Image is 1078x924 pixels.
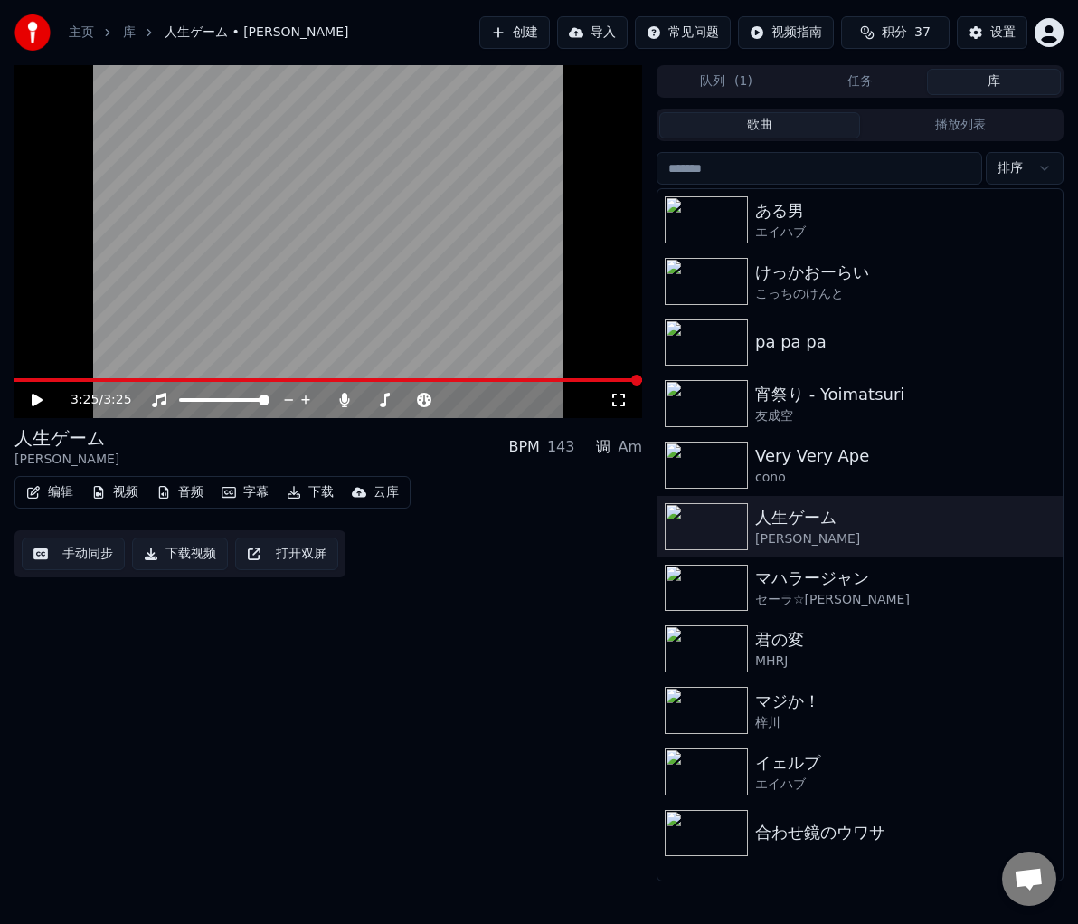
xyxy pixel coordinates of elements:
[755,714,1055,732] div: 梓川
[755,566,1055,591] div: マハラージャン
[860,112,1061,138] button: 播放列表
[755,382,1055,407] div: 宵祭り - Yoimatsuri
[755,198,1055,224] div: ある男
[755,591,1055,609] div: セーラ☆[PERSON_NAME]
[635,16,731,49] button: 常见问题
[103,391,131,409] span: 3:25
[165,24,348,42] span: 人生ゲーム • [PERSON_NAME]
[71,391,99,409] span: 3:25
[755,820,1055,845] div: 合わせ鏡のウワサ
[22,538,125,570] button: 手动同步
[755,653,1055,671] div: MHRJ
[914,24,931,42] span: 37
[71,391,114,409] div: /
[990,24,1016,42] div: 设置
[755,530,1055,548] div: [PERSON_NAME]
[14,451,119,469] div: [PERSON_NAME]
[734,72,752,90] span: ( 1 )
[755,285,1055,303] div: こっちのけんと
[149,480,211,505] button: 音频
[1002,852,1056,906] div: 打開聊天
[596,436,610,458] div: 调
[214,480,276,505] button: 字幕
[69,24,348,42] nav: breadcrumb
[132,538,228,570] button: 下载视频
[755,224,1055,242] div: エイハブ
[841,16,950,49] button: 积分37
[123,24,136,42] a: 库
[755,627,1055,653] div: 君の変
[882,24,907,42] span: 积分
[755,260,1055,285] div: けっかおーらい
[547,436,575,458] div: 143
[957,16,1027,49] button: 设置
[755,407,1055,425] div: 友成空
[998,159,1023,177] span: 排序
[618,436,642,458] div: Am
[14,425,119,451] div: 人生ゲーム
[14,14,51,51] img: youka
[479,16,550,49] button: 创建
[19,480,80,505] button: 编辑
[659,112,860,138] button: 歌曲
[69,24,94,42] a: 主页
[508,436,539,458] div: BPM
[659,69,793,95] button: 队列
[84,480,146,505] button: 视频
[235,538,338,570] button: 打开双屏
[755,443,1055,469] div: Very Very Ape
[279,480,341,505] button: 下载
[557,16,628,49] button: 导入
[755,689,1055,714] div: マジか！
[755,750,1055,776] div: イェルプ
[374,483,399,501] div: 云库
[793,69,927,95] button: 任务
[755,329,1055,355] div: pa pa pa
[755,469,1055,487] div: cono
[738,16,834,49] button: 视频指南
[755,776,1055,794] div: エイハブ
[755,505,1055,530] div: 人生ゲーム
[927,69,1061,95] button: 库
